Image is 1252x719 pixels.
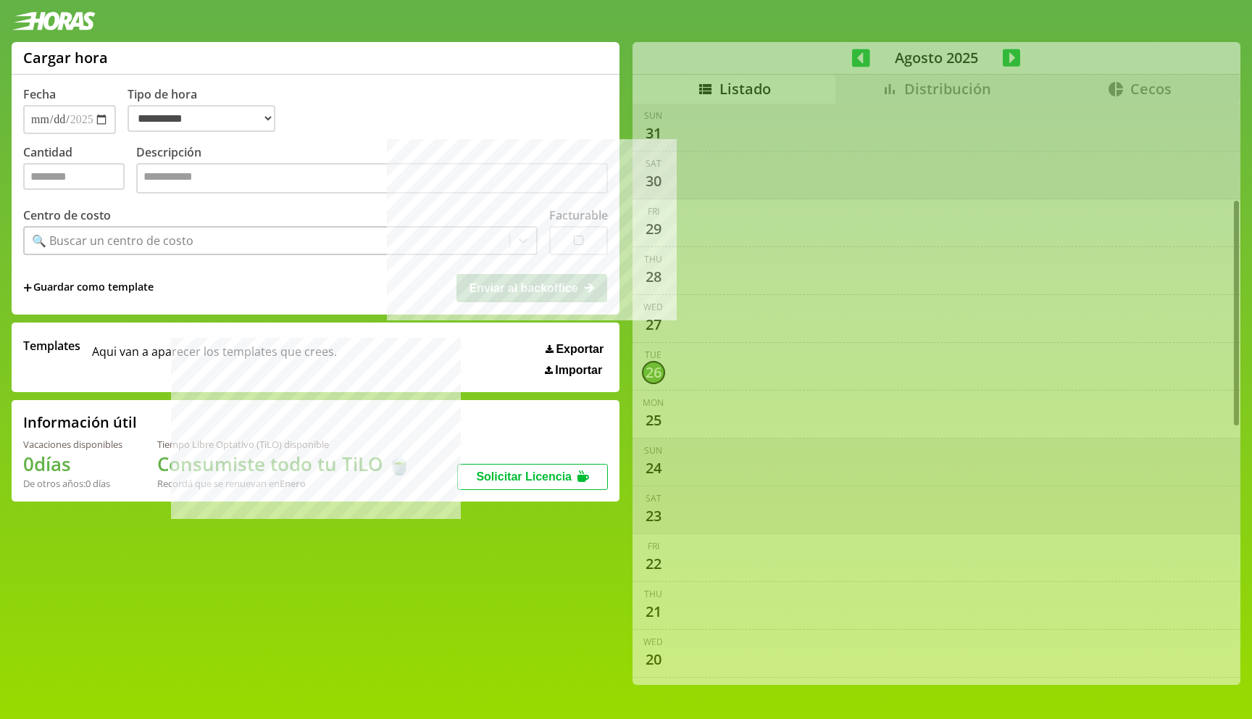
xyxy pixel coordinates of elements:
[23,338,80,354] span: Templates
[280,477,306,490] b: Enero
[23,144,136,197] label: Cantidad
[457,464,608,490] button: Solicitar Licencia
[157,477,411,490] div: Recordá que se renuevan en
[549,207,608,223] label: Facturable
[157,451,411,477] h1: Consumiste todo tu TiLO 🍵
[32,233,193,249] div: 🔍 Buscar un centro de costo
[23,86,56,102] label: Fecha
[23,48,108,67] h1: Cargar hora
[555,364,602,377] span: Importar
[157,438,411,451] div: Tiempo Libre Optativo (TiLO) disponible
[23,163,125,190] input: Cantidad
[136,144,608,197] label: Descripción
[23,451,122,477] h1: 0 días
[476,470,572,483] span: Solicitar Licencia
[23,477,122,490] div: De otros años: 0 días
[23,207,111,223] label: Centro de costo
[128,86,287,134] label: Tipo de hora
[12,12,96,30] img: logotipo
[136,163,608,194] textarea: Descripción
[23,280,154,296] span: +Guardar como template
[23,280,32,296] span: +
[23,438,122,451] div: Vacaciones disponibles
[556,343,604,356] span: Exportar
[92,338,337,377] span: Aqui van a aparecer los templates que crees.
[23,412,137,432] h2: Información útil
[128,105,275,132] select: Tipo de hora
[541,342,608,357] button: Exportar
